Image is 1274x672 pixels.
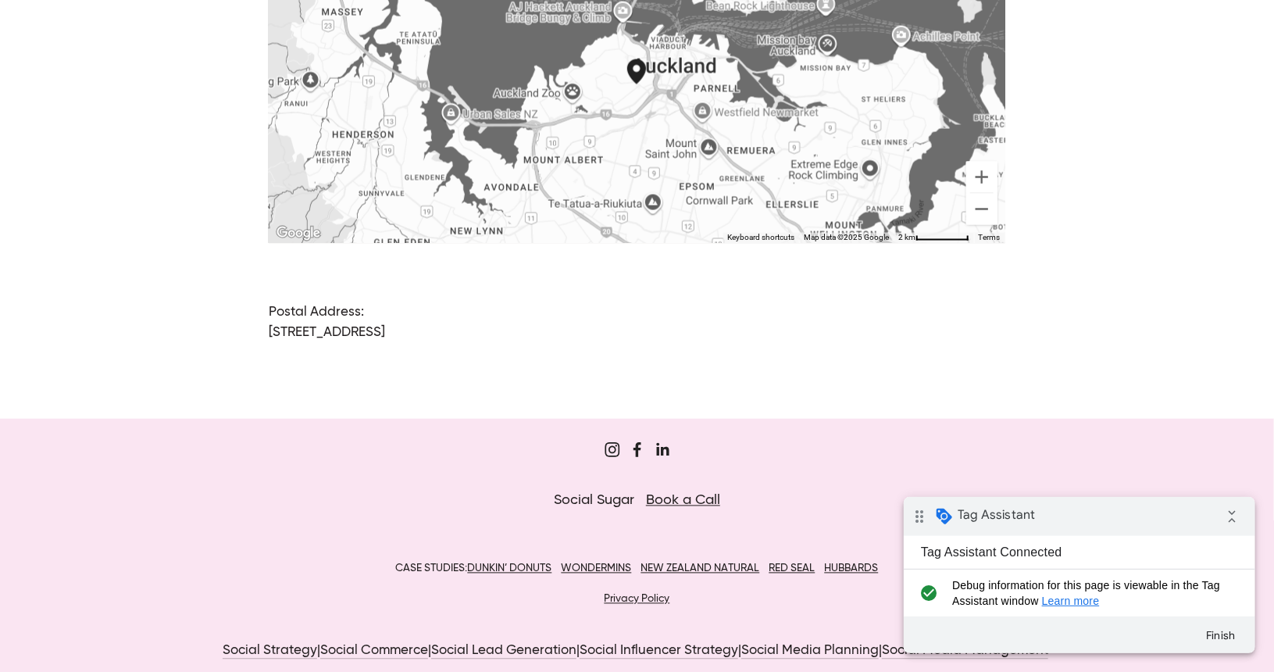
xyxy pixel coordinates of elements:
span: Tag Assistant [54,10,131,26]
a: Book a Call [646,494,720,508]
a: Social Influencer Strategy [580,645,738,659]
a: Jordan Eley [655,442,670,458]
a: Social Lead Generation [431,645,576,659]
a: HUBBARDS [825,563,879,574]
a: Social Media Planning [741,645,879,659]
a: DUNKIN’ DONUTS [468,563,552,574]
a: Sugar&Partners [605,442,620,458]
a: Sugar Digi [630,442,645,458]
a: RED SEAL [769,563,815,574]
button: Map Scale: 2 km per 65 pixels [894,233,974,244]
a: Social Media Management [882,645,1048,659]
a: Social Strategy [223,645,317,659]
a: Privacy Policy [605,594,670,605]
span: 2 km [898,234,915,242]
p: CASE STUDIES: [155,559,1120,580]
p: | | | | | [155,642,1120,662]
i: check_circle [12,80,38,112]
span: Map data ©2025 Google [804,234,889,242]
button: Zoom in [966,162,997,193]
span: Social Sugar [554,494,634,508]
a: Learn more [138,98,196,110]
div: Social Sugar 114 Ponsonby Road Auckland, Auckland, 1011, New Zealand [621,53,671,116]
button: Keyboard shortcuts [727,233,794,244]
button: Zoom out [966,194,997,225]
span: Debug information for this page is viewable in the Tag Assistant window [48,80,326,112]
a: WONDERMINS [562,563,632,574]
img: Google [273,223,324,244]
a: Terms [979,234,1001,242]
a: Open this area in Google Maps (opens a new window) [273,223,324,244]
p: Postal Address: [STREET_ADDRESS] [269,303,1005,343]
i: Collapse debug badge [312,4,344,35]
button: Finish [289,124,345,152]
a: Social Commerce [320,645,428,659]
a: NEW ZEALAND NATURAL [641,563,760,574]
